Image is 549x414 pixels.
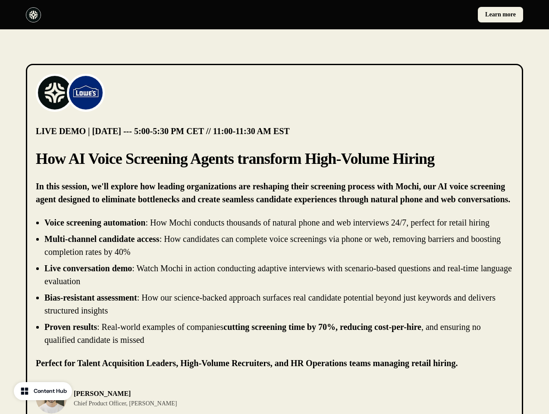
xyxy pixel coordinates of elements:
strong: Bias-resistant assessment [44,293,137,302]
p: : How candidates can complete voice screenings via phone or web, removing barriers and boosting c... [44,234,501,257]
strong: Voice screening automation [44,218,145,227]
strong: Live conversation demo [44,263,132,273]
p: : Real-world examples of companies , and ensuring no qualified candidate is missed [44,322,481,345]
a: Learn more [478,7,523,22]
strong: LIVE DEMO | [DATE] --- 5:00-5:30 PM CET // 11:00-11:30 AM EST [36,126,290,136]
strong: Multi-channel candidate access [44,234,160,244]
p: : How our science-backed approach surfaces real candidate potential beyond just keywords and deli... [44,293,496,315]
strong: cutting screening time by 70%, reducing cost-per-hire [223,322,421,332]
p: [PERSON_NAME] [74,389,177,399]
p: How AI Voice Screening Agents transform High-Volume Hiring [36,148,513,169]
p: Chief Product Officer, [PERSON_NAME] [74,399,177,408]
strong: In this session, we'll explore how leading organizations are reshaping their screening process wi... [36,182,510,204]
strong: Perfect for Talent Acquisition Leaders, High-Volume Recruiters, and HR Operations teams managing ... [36,358,458,368]
strong: Proven results [44,322,97,332]
div: Content Hub [34,387,67,395]
p: : Watch Mochi in action conducting adaptive interviews with scenario-based questions and real-tim... [44,263,512,286]
p: : How Mochi conducts thousands of natural phone and web interviews 24/7, perfect for retail hiring [44,218,489,227]
button: Content Hub [14,382,72,400]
